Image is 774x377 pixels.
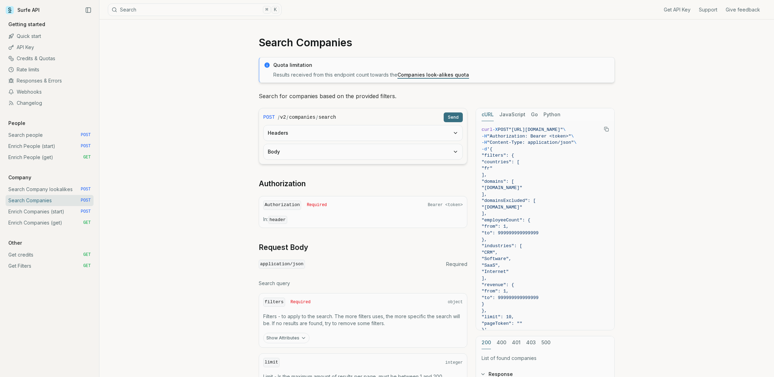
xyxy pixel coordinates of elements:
a: Companies look-alikes quota [397,72,469,78]
button: Search⌘K [108,3,282,16]
span: "[DOMAIN_NAME]" [482,205,522,210]
a: Enrich Companies (get) GET [6,217,94,228]
button: 400 [497,336,506,349]
code: filters [263,298,285,307]
span: "Content-Type: application/json" [487,140,574,145]
span: "from": 1, [482,224,509,229]
span: Required [307,202,327,208]
span: ], [482,211,487,216]
span: "Software", [482,256,511,261]
span: "employeeCount": { [482,218,530,223]
button: 200 [482,336,491,349]
span: "industries": [ [482,243,522,249]
p: Search query [259,280,467,287]
span: "[URL][DOMAIN_NAME]" [509,127,563,132]
p: Getting started [6,21,48,28]
button: 403 [526,336,536,349]
code: limit [263,358,280,367]
span: / [287,114,288,121]
span: object [448,299,463,305]
span: \ [563,127,566,132]
a: API Key [6,42,94,53]
span: Required [446,261,467,268]
span: }' [482,327,487,332]
kbd: K [272,6,279,14]
span: "countries": [ [482,159,519,165]
span: POST [498,127,509,132]
code: header [268,216,287,224]
span: ], [482,172,487,178]
a: Rate limits [6,64,94,75]
span: GET [83,155,91,160]
span: / [316,114,318,121]
span: "to": 999999999999999 [482,295,539,300]
button: JavaScript [499,108,525,121]
span: GET [83,252,91,258]
a: Enrich Companies (start) POST [6,206,94,217]
span: GET [83,263,91,269]
span: "limit": 10, [482,314,514,320]
span: "fr" [482,166,492,171]
a: Search people POST [6,129,94,141]
p: Filters - to apply to the search. The more filters uses, the more specific the search will be. If... [263,313,463,327]
button: cURL [482,108,494,121]
span: "SaaS", [482,263,501,268]
code: Authorization [263,201,301,210]
span: POST [263,114,275,121]
span: "filters": { [482,153,514,158]
button: Body [264,144,462,159]
code: application/json [259,260,305,269]
button: Show Attributes [263,333,309,343]
span: POST [81,187,91,192]
span: POST [81,143,91,149]
span: "revenue": { [482,282,514,288]
span: "to": 999999999999999 [482,230,539,236]
p: In: [263,216,463,223]
a: Request Body [259,243,308,252]
a: Get Filters GET [6,260,94,272]
a: Webhooks [6,86,94,97]
span: POST [81,198,91,203]
p: Other [6,239,25,246]
a: Give feedback [726,6,760,13]
span: "Authorization: Bearer <token>" [487,134,571,139]
p: Quota limitation [273,62,610,69]
span: / [278,114,280,121]
span: curl [482,127,492,132]
p: List of found companies [482,355,609,362]
button: Go [531,108,538,121]
code: companies [289,114,315,121]
span: } [482,301,484,307]
span: "domains": [ [482,179,514,184]
button: Copy Text [601,124,612,134]
span: POST [81,209,91,214]
span: ], [482,192,487,197]
span: }, [482,237,487,242]
span: POST [81,132,91,138]
button: Collapse Sidebar [83,5,94,15]
span: -H [482,134,487,139]
a: Enrich People (get) GET [6,152,94,163]
p: Search for companies based on the provided filters. [259,91,615,101]
span: \ [574,140,577,145]
button: 500 [541,336,550,349]
span: Bearer <token> [428,202,463,208]
span: -H [482,140,487,145]
a: Support [699,6,717,13]
button: Python [543,108,561,121]
kbd: ⌘ [263,6,271,14]
a: Get API Key [664,6,691,13]
span: integer [445,360,463,366]
h1: Search Companies [259,36,615,49]
span: GET [83,220,91,226]
span: "CRM", [482,250,498,255]
a: Quick start [6,31,94,42]
span: -d [482,147,487,152]
a: Search Companies POST [6,195,94,206]
code: v2 [280,114,286,121]
span: "Internet" [482,269,509,274]
span: "pageToken": "" [482,321,522,326]
span: -X [492,127,498,132]
a: Authorization [259,179,306,189]
span: "from": 1, [482,289,509,294]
